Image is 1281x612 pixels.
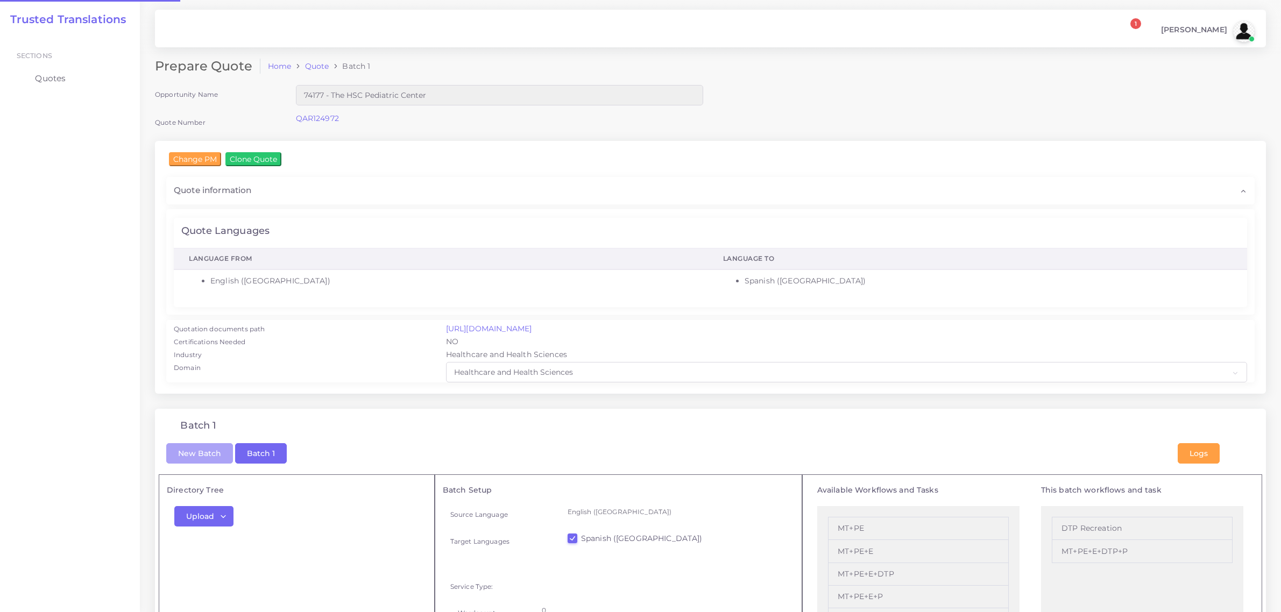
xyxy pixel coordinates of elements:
label: Spanish ([GEOGRAPHIC_DATA]) [581,533,703,544]
button: New Batch [166,443,233,464]
a: Quotes [8,67,132,90]
span: Quote information [174,184,251,196]
h5: This batch workflows and task [1041,486,1243,495]
label: Target Languages [450,537,509,546]
span: [PERSON_NAME] [1161,26,1227,33]
div: Quote information [166,177,1255,204]
label: Quote Number [155,118,206,127]
p: English ([GEOGRAPHIC_DATA]) [568,506,787,517]
span: Sections [17,52,52,60]
label: Source Language [450,510,508,519]
button: Logs [1178,443,1220,464]
a: Batch 1 [235,447,287,457]
input: Change PM [169,152,221,166]
h5: Available Workflows and Tasks [817,486,1020,495]
a: Trusted Translations [3,13,126,26]
a: Home [268,61,292,72]
div: Healthcare and Health Sciences [438,349,1255,362]
a: [URL][DOMAIN_NAME] [446,324,532,333]
th: Language From [174,248,708,269]
li: Spanish ([GEOGRAPHIC_DATA]) [745,275,1232,287]
button: Batch 1 [235,443,287,464]
h4: Batch 1 [180,420,216,432]
h2: Prepare Quote [155,59,260,74]
li: MT+PE+E+DTP+P [1052,540,1233,563]
li: MT+PE [828,517,1009,540]
button: Upload [174,506,233,526]
a: New Batch [166,447,233,457]
div: NO [438,336,1255,349]
h5: Directory Tree [167,486,427,495]
li: DTP Recreation [1052,517,1233,540]
label: Quotation documents path [174,324,265,334]
label: Opportunity Name [155,90,218,99]
li: Batch 1 [329,61,370,72]
a: Quote [305,61,329,72]
span: Logs [1190,449,1208,458]
span: Quotes [35,73,66,84]
span: 1 [1130,18,1141,29]
label: Industry [174,350,202,360]
li: MT+PE+E+P [828,586,1009,608]
a: 1 [1121,24,1140,39]
h4: Quote Languages [181,225,270,237]
li: English ([GEOGRAPHIC_DATA]) [210,275,693,287]
img: avatar [1233,20,1255,42]
a: QAR124972 [296,113,339,123]
a: [PERSON_NAME]avatar [1156,20,1258,42]
li: MT+PE+E+DTP [828,563,1009,586]
li: MT+PE+E [828,540,1009,563]
label: Domain [174,363,201,373]
th: Language To [708,248,1247,269]
label: Certifications Needed [174,337,245,347]
input: Clone Quote [225,152,281,166]
label: Service Type: [450,582,493,591]
h5: Batch Setup [443,486,795,495]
